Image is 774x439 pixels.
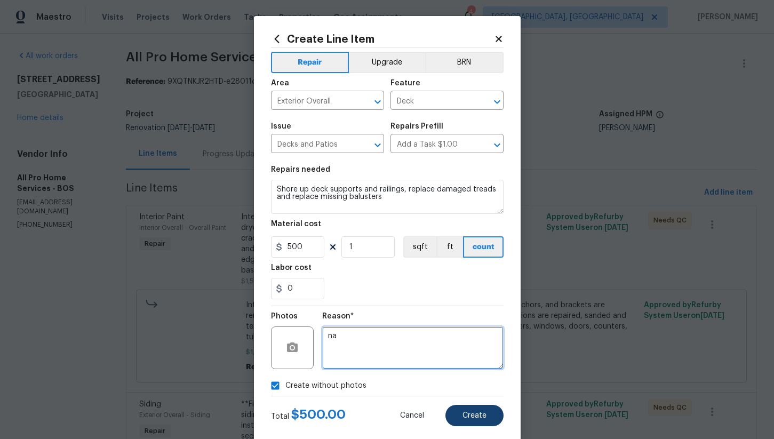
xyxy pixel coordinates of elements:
[271,220,321,228] h5: Material cost
[271,180,504,214] textarea: Shore up deck supports and railings, replace damaged treads and replace missing balusters
[462,412,486,420] span: Create
[445,405,504,426] button: Create
[271,264,312,272] h5: Labor cost
[291,408,346,421] span: $ 500.00
[271,52,349,73] button: Repair
[349,52,425,73] button: Upgrade
[322,313,354,320] h5: Reason*
[383,405,441,426] button: Cancel
[490,138,505,153] button: Open
[271,409,346,422] div: Total
[463,236,504,258] button: count
[425,52,504,73] button: BRN
[271,123,291,130] h5: Issue
[285,380,366,392] span: Create without photos
[271,313,298,320] h5: Photos
[403,236,436,258] button: sqft
[390,123,443,130] h5: Repairs Prefill
[490,94,505,109] button: Open
[271,33,494,45] h2: Create Line Item
[370,138,385,153] button: Open
[390,79,420,87] h5: Feature
[370,94,385,109] button: Open
[271,79,289,87] h5: Area
[322,326,504,369] textarea: na
[400,412,424,420] span: Cancel
[271,166,330,173] h5: Repairs needed
[436,236,463,258] button: ft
